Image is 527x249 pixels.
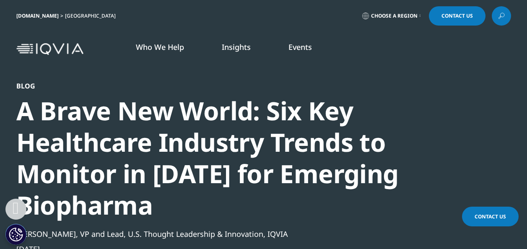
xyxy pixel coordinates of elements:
[16,12,59,19] a: [DOMAIN_NAME]
[462,207,519,226] a: Contact Us
[222,42,251,52] a: Insights
[5,224,26,245] button: Cookies Settings
[371,13,418,19] span: Choose a Region
[441,13,473,18] span: Contact Us
[288,42,312,52] a: Events
[87,29,511,69] nav: Primary
[475,213,506,220] span: Contact Us
[16,43,83,55] img: IQVIA Healthcare Information Technology and Pharma Clinical Research Company
[16,95,466,221] div: A Brave New World: Six Key Healthcare Industry Trends to Monitor in [DATE] for Emerging Biopharma
[16,229,466,239] div: [PERSON_NAME], VP and Lead, U.S. Thought Leadership & Innovation, IQVIA
[429,6,485,26] a: Contact Us
[136,42,184,52] a: Who We Help
[16,82,466,90] div: Blog
[65,13,119,19] div: [GEOGRAPHIC_DATA]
